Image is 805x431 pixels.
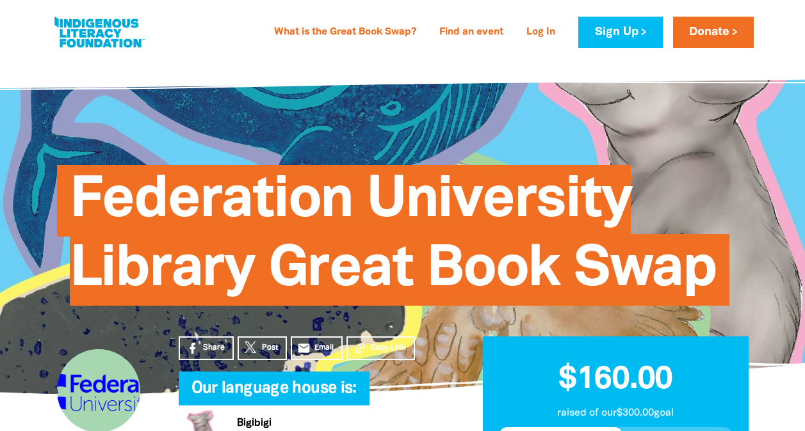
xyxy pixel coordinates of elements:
[266,22,424,43] a: What is the Great Book Swap?
[262,342,278,354] span: Post
[519,22,563,43] a: Log In
[297,341,311,355] i: email
[499,405,733,421] p: raised of our $300.00 goal
[371,342,406,354] span: Copy Link
[291,336,343,360] a: emailEmail
[203,342,225,354] span: Share
[179,336,234,360] a: Share
[673,17,754,48] a: Donate
[179,393,444,400] h6: My Team
[346,336,415,360] button: Copy Link
[578,17,662,48] a: Sign Up
[314,342,334,354] span: Email
[558,365,672,395] span: $160.00
[432,22,511,43] a: Find an event
[70,175,717,306] span: Federation University Library Great Book Swap
[191,381,357,405] span: Our language house is:
[238,336,287,360] a: Post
